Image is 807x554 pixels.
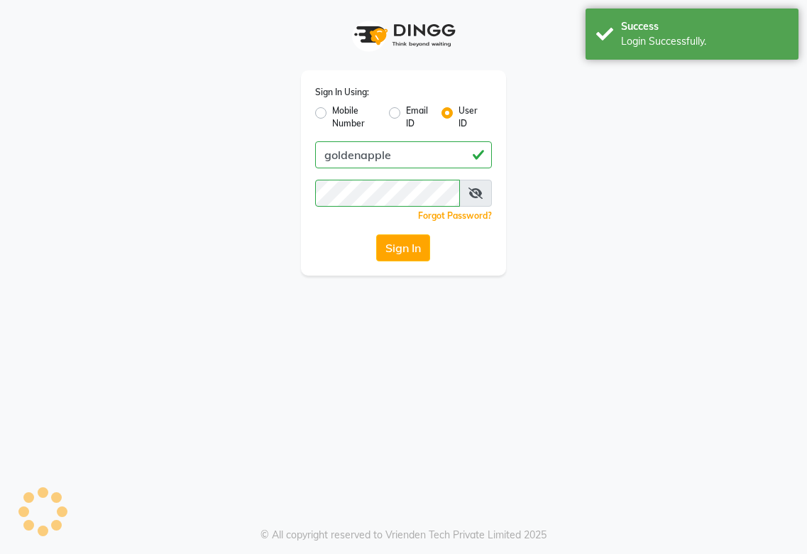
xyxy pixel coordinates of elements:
label: Email ID [406,104,430,130]
a: Forgot Password? [418,210,492,221]
label: Mobile Number [332,104,378,130]
label: Sign In Using: [315,86,369,99]
input: Username [315,141,493,168]
button: Sign In [376,234,430,261]
label: User ID [459,104,481,130]
div: Success [621,19,788,34]
div: Login Successfully. [621,34,788,49]
img: logo1.svg [346,14,460,56]
input: Username [315,180,461,207]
